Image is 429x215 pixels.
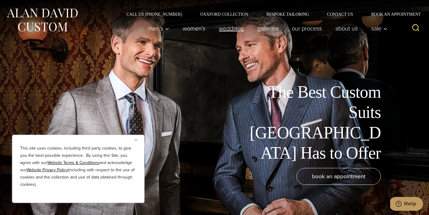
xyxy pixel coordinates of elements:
[312,172,365,181] span: book an appointment
[245,82,381,163] h1: The Best Custom Suits [GEOGRAPHIC_DATA] Has to Offer
[297,168,381,185] a: book an appointment
[390,197,423,212] iframe: Opens a widget where you can chat to one of our agents
[318,12,362,16] a: Contact Us
[26,167,68,173] a: Website Privacy Policy
[6,7,78,33] img: Alan David Custom
[176,22,212,34] a: Women’s
[135,136,142,144] button: Close
[47,160,99,166] a: Website Terms & Conditions
[409,21,423,36] button: View Search Form
[20,145,136,188] p: This site uses cookies, including third party cookies, to give you the best possible experience. ...
[191,12,257,16] a: Oxxford Collection
[212,22,250,34] a: weddings
[250,22,285,34] a: Galleries
[257,12,318,16] a: Bespoke Tailoring
[285,22,329,34] a: Our Process
[329,22,365,34] a: About Us
[117,12,423,16] nav: Secondary Navigation
[362,12,423,16] a: Book an Appointment
[365,22,391,34] button: Sale sub menu toggle
[135,139,137,141] img: Close
[117,12,191,16] a: Call Us [PHONE_NUMBER]
[141,22,391,34] nav: Primary Navigation
[141,22,176,34] button: Men’s sub menu toggle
